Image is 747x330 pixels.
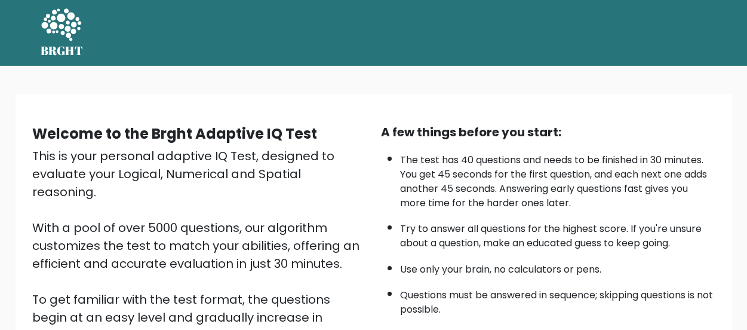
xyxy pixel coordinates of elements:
[32,124,317,143] b: Welcome to the Brght Adaptive IQ Test
[41,44,84,58] h5: BRGHT
[400,256,715,277] li: Use only your brain, no calculators or pens.
[41,5,84,61] a: BRGHT
[381,123,715,141] div: A few things before you start:
[400,147,715,210] li: The test has 40 questions and needs to be finished in 30 minutes. You get 45 seconds for the firs...
[400,282,715,317] li: Questions must be answered in sequence; skipping questions is not possible.
[400,216,715,250] li: Try to answer all questions for the highest score. If you're unsure about a question, make an edu...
